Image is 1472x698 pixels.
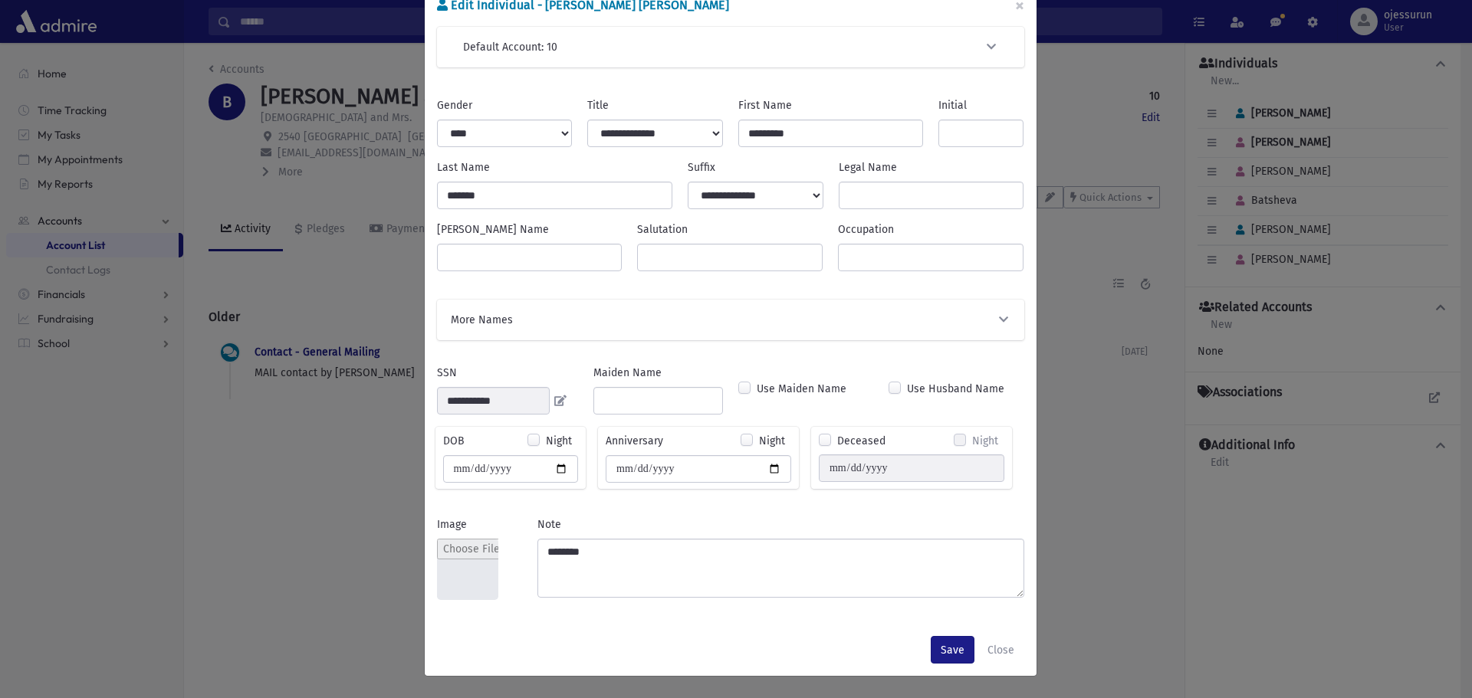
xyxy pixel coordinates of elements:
[437,159,490,175] label: Last Name
[463,39,557,55] span: Default Account: 10
[837,433,886,449] label: Deceased
[978,636,1024,664] button: Close
[931,636,974,664] button: Save
[587,97,609,113] label: Title
[437,365,457,381] label: SSN
[437,97,472,113] label: Gender
[593,365,662,381] label: Maiden Name
[537,516,561,533] label: Note
[437,516,467,533] label: Image
[839,159,897,175] label: Legal Name
[443,433,465,449] label: DOB
[907,381,1004,397] label: Use Husband Name
[972,433,998,449] label: Night
[546,433,572,449] label: Night
[938,97,967,113] label: Initial
[688,159,715,175] label: Suffix
[637,221,688,238] label: Salutation
[757,381,846,397] label: Use Maiden Name
[451,312,513,328] span: More Names
[449,312,1012,328] button: More Names
[838,221,894,238] label: Occupation
[462,39,1000,55] button: Default Account: 10
[606,433,663,449] label: Anniversary
[437,221,549,238] label: [PERSON_NAME] Name
[738,97,792,113] label: First Name
[759,433,785,449] label: Night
